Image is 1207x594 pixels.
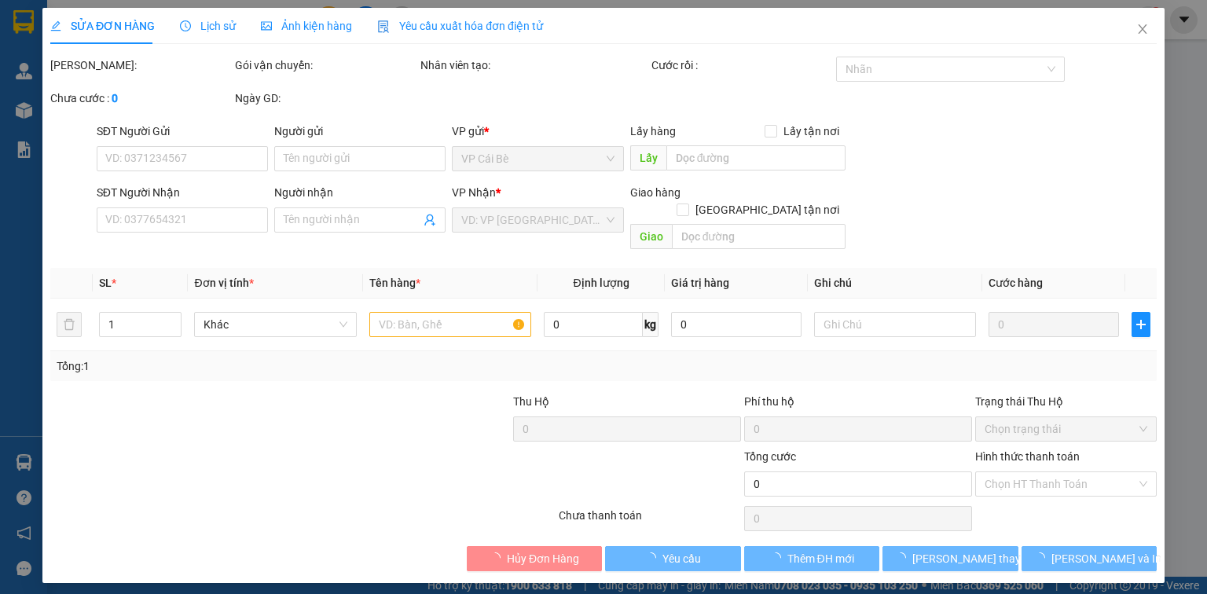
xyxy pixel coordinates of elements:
[452,123,623,140] div: VP gửi
[1051,550,1161,567] span: [PERSON_NAME] và In
[1132,312,1150,337] button: plus
[557,507,742,534] div: Chưa thanh toán
[689,201,846,218] span: [GEOGRAPHIC_DATA] tận nơi
[895,552,912,563] span: loading
[777,123,846,140] span: Lấy tận nơi
[808,268,982,299] th: Ghi chú
[467,546,603,571] button: Hủy Đơn Hàng
[261,20,352,32] span: Ảnh kiện hàng
[204,313,347,336] span: Khác
[645,552,662,563] span: loading
[629,145,666,170] span: Lấy
[985,417,1147,441] span: Chọn trạng thái
[452,186,496,199] span: VP Nhận
[97,184,268,201] div: SĐT Người Nhận
[882,546,1018,571] button: [PERSON_NAME] thay đổi
[787,550,853,567] span: Thêm ĐH mới
[261,20,272,31] span: picture
[99,277,112,289] span: SL
[180,20,191,31] span: clock-circle
[57,312,82,337] button: delete
[662,550,701,567] span: Yêu cầu
[629,125,675,137] span: Lấy hàng
[369,312,531,337] input: VD: Bàn, Ghế
[744,450,796,463] span: Tổng cước
[507,550,579,567] span: Hủy Đơn Hàng
[666,145,846,170] input: Dọc đường
[671,224,846,249] input: Dọc đường
[112,92,118,104] b: 0
[235,57,416,74] div: Gói vận chuyển:
[490,552,507,563] span: loading
[629,186,680,199] span: Giao hàng
[769,552,787,563] span: loading
[194,277,253,289] span: Đơn vị tính
[744,546,880,571] button: Thêm ĐH mới
[912,550,1038,567] span: [PERSON_NAME] thay đổi
[643,312,659,337] span: kg
[235,90,416,107] div: Ngày GD:
[573,277,629,289] span: Định lượng
[975,393,1157,410] div: Trạng thái Thu Hộ
[57,357,467,375] div: Tổng: 1
[1121,8,1165,52] button: Close
[629,224,671,249] span: Giao
[1132,318,1150,331] span: plus
[671,277,729,289] span: Giá trị hàng
[651,57,833,74] div: Cước rồi :
[424,214,436,226] span: user-add
[180,20,236,32] span: Lịch sử
[274,184,446,201] div: Người nhận
[989,312,1119,337] input: 0
[50,90,232,107] div: Chưa cước :
[814,312,976,337] input: Ghi Chú
[274,123,446,140] div: Người gửi
[1136,23,1149,35] span: close
[512,395,548,408] span: Thu Hộ
[1034,552,1051,563] span: loading
[975,450,1080,463] label: Hình thức thanh toán
[605,546,741,571] button: Yêu cầu
[50,20,61,31] span: edit
[744,393,972,416] div: Phí thu hộ
[50,20,155,32] span: SỬA ĐƠN HÀNG
[1022,546,1157,571] button: [PERSON_NAME] và In
[97,123,268,140] div: SĐT Người Gửi
[377,20,543,32] span: Yêu cầu xuất hóa đơn điện tử
[461,147,614,170] span: VP Cái Bè
[989,277,1043,289] span: Cước hàng
[50,57,232,74] div: [PERSON_NAME]:
[420,57,648,74] div: Nhân viên tạo:
[369,277,420,289] span: Tên hàng
[377,20,390,33] img: icon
